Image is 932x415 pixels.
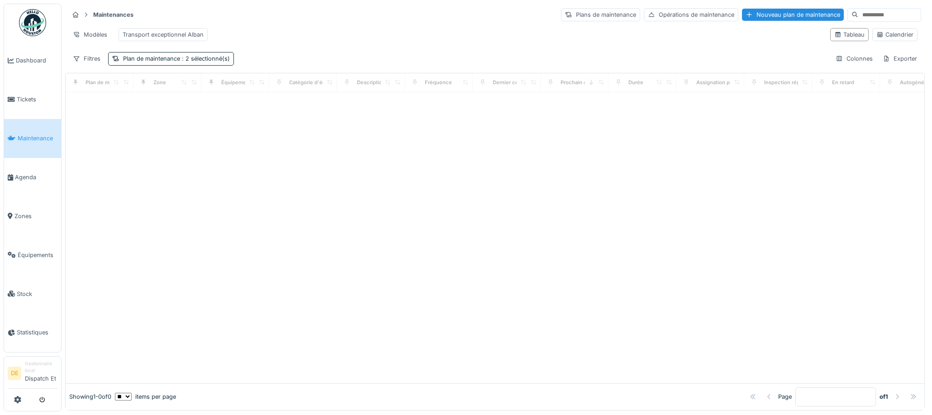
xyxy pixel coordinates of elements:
li: Dispatch Et [25,360,57,386]
div: Gestionnaire local [25,360,57,374]
div: Autogénéré [900,79,929,86]
div: Opérations de maintenance [644,8,738,21]
span: Dashboard [16,56,57,65]
a: Dashboard [4,41,61,80]
span: : 2 sélectionné(s) [180,55,230,62]
a: Stock [4,274,61,313]
div: En retard [832,79,854,86]
div: Assignation par défaut [696,79,751,86]
span: Agenda [15,173,57,181]
div: Page [778,392,792,401]
div: Exporter [879,52,921,65]
div: Transport exceptionnel Alban [123,30,204,39]
div: Plan de maintenance [123,54,230,63]
div: Catégorie d'équipement [289,79,349,86]
span: Stock [17,290,57,298]
div: Dernier contrôle [493,79,533,86]
div: Showing 1 - 0 of 0 [69,392,111,401]
div: Prochain contrôle [561,79,604,86]
a: DE Gestionnaire localDispatch Et [8,360,57,389]
div: Modèles [69,28,111,41]
a: Équipements [4,235,61,274]
a: Zones [4,197,61,236]
div: Zone [153,79,166,86]
div: Plans de maintenance [561,8,640,21]
div: Tableau [834,30,865,39]
div: Équipement [221,79,251,86]
div: Calendrier [876,30,913,39]
div: Plan de maintenance [86,79,137,86]
span: Statistiques [17,328,57,337]
a: Statistiques [4,313,61,352]
div: Fréquence [425,79,452,86]
a: Maintenance [4,119,61,158]
div: Nouveau plan de maintenance [742,9,844,21]
li: DE [8,367,21,380]
div: Description [357,79,385,86]
a: Agenda [4,158,61,197]
span: Équipements [18,251,57,259]
div: Filtres [69,52,105,65]
div: items per page [115,392,176,401]
div: Durée [628,79,643,86]
span: Zones [14,212,57,220]
div: Colonnes [832,52,877,65]
strong: of 1 [880,392,888,401]
strong: Maintenances [90,10,137,19]
div: Inspection réglementaire [764,79,826,86]
a: Tickets [4,80,61,119]
img: Badge_color-CXgf-gQk.svg [19,9,46,36]
span: Maintenance [18,134,57,143]
span: Tickets [17,95,57,104]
